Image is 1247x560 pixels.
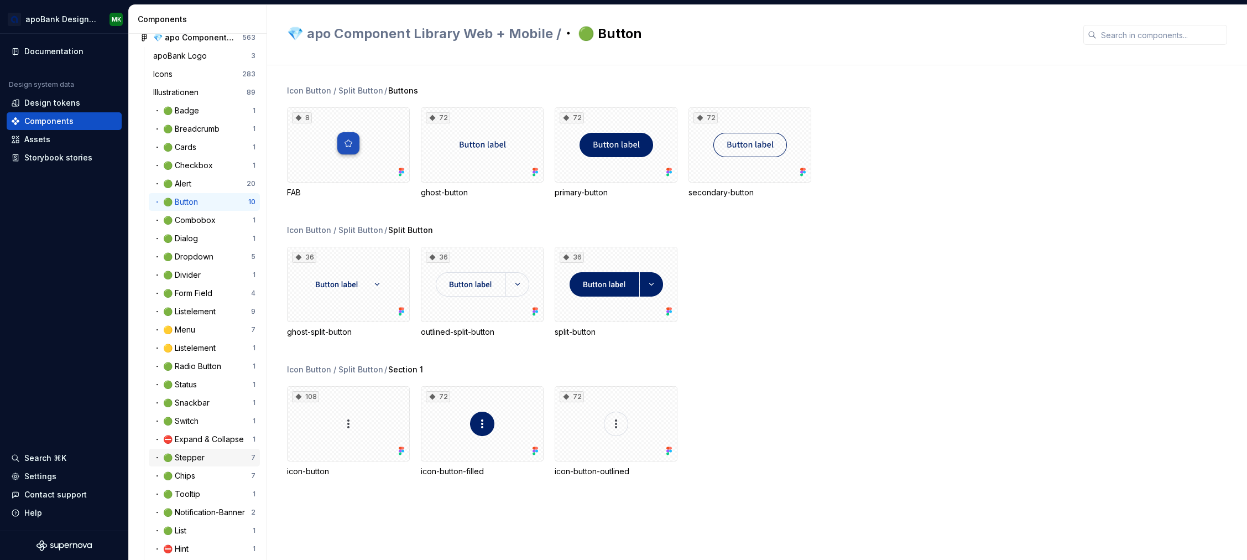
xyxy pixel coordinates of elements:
div: Icons [153,69,177,80]
div: 10 [248,198,255,206]
div: 283 [242,70,255,79]
div: apoBank Designsystem [25,14,96,25]
span: Buttons [388,85,418,96]
div: split-button [555,326,677,338]
a: ・ 🟢 Breadcrumb1 [149,120,260,138]
div: ・ 🟢 Stepper [153,452,209,463]
div: ・ 🟢 Cards [153,142,201,153]
div: ・ 🟢 Status [153,379,201,390]
a: ・ ⛔ Expand & Collapse1 [149,431,260,448]
a: Settings [7,468,122,485]
div: 108icon-button [287,386,410,477]
a: ・ ⛔ Hint1 [149,540,260,558]
a: ・ 🟢 Switch1 [149,412,260,430]
div: Icon Button / Split Button [287,225,383,236]
div: 563 [242,33,255,42]
a: ・ 🟡 Listelement1 [149,339,260,357]
div: 1 [253,143,255,152]
svg: Supernova Logo [36,540,92,551]
div: ・ 🟢 Radio Button [153,361,226,372]
div: Search ⌘K [24,453,66,464]
div: 8FAB [287,107,410,198]
div: 72icon-button-outlined [555,386,677,477]
div: 1 [253,490,255,499]
div: ・ 🟢 Button [153,196,202,208]
div: 7 [251,325,255,334]
a: ・ 🟢 Combobox1 [149,211,260,229]
button: Contact support [7,486,122,504]
div: ・ 🟢 Snackbar [153,397,214,408]
div: 💎 apo Component Library Web + Mobile [153,32,236,43]
div: 72secondary-button [688,107,811,198]
input: Search in components... [1097,25,1227,45]
div: ・ 🟢 Dropdown [153,251,218,262]
div: ・ 🟢 Dialog [153,233,202,244]
div: Settings [24,471,56,482]
div: Contact support [24,489,87,500]
a: ・ 🟢 Form Field4 [149,284,260,302]
div: ・ ⛔ Hint [153,543,193,554]
div: 72ghost-button [421,107,544,198]
div: 1 [253,362,255,371]
div: 1 [253,435,255,444]
div: 1 [253,380,255,389]
div: ・ 🟢 Badge [153,105,204,116]
span: / [384,364,387,375]
div: Design system data [9,80,74,89]
div: 4 [251,289,255,298]
div: 36 [560,252,584,263]
a: ・ 🟢 List1 [149,522,260,540]
a: apoBank Logo3 [149,47,260,65]
div: 36ghost-split-button [287,247,410,338]
div: 89 [247,88,255,97]
a: ・ 🟢 Stepper7 [149,449,260,466]
a: ・ 🟢 Snackbar1 [149,394,260,412]
div: ・ 🟡 Listelement [153,343,220,354]
div: 72 [693,112,718,123]
div: ・ 🟢 Form Field [153,288,217,299]
div: 36 [426,252,450,263]
div: 8 [292,112,312,123]
div: 7 [251,453,255,462]
div: Assets [24,134,50,145]
div: 7 [251,471,255,480]
a: ・ 🟢 Listelement9 [149,303,260,320]
div: Design tokens [24,97,80,108]
button: apoBank DesignsystemMK [2,7,126,31]
a: ・ 🟡 Menu7 [149,321,260,339]
a: ・ 🟢 Tooltip1 [149,485,260,503]
div: 1 [253,398,255,407]
div: ・ 🟢 Alert [153,178,196,189]
div: ・ 🟢 Checkbox [153,160,217,171]
div: ・ 🟢 List [153,525,191,536]
a: ・ 🟢 Button10 [149,193,260,211]
div: ・ 🟡 Menu [153,324,200,335]
div: 1 [253,417,255,426]
div: ・ 🟢 Breadcrumb [153,123,224,134]
div: Components [138,14,262,25]
a: ・ 🟢 Dialog1 [149,230,260,247]
a: ・ 🟢 Dropdown5 [149,248,260,266]
a: ・ 🟢 Divider1 [149,266,260,284]
span: / [384,225,387,236]
div: 2 [251,508,255,517]
div: Documentation [24,46,84,57]
div: 1 [253,106,255,115]
a: Documentation [7,43,122,60]
div: Illustrationen [153,87,203,98]
div: ・ 🟢 Divider [153,269,205,281]
a: 💎 apo Component Library Web + Mobile563 [135,29,260,46]
a: ・ 🟢 Alert20 [149,175,260,193]
div: 3 [251,51,255,60]
a: Components [7,112,122,130]
div: 36 [292,252,316,263]
button: Help [7,504,122,522]
img: e2a5b078-0b6a-41b7-8989-d7f554be194d.png [8,13,21,26]
div: 1 [253,545,255,553]
div: ・ 🟢 Notification-Banner [153,507,249,518]
div: ・ 🟢 Combobox [153,215,220,226]
span: / [384,85,387,96]
div: 36outlined-split-button [421,247,544,338]
div: ・ 🟢 Tooltip [153,489,205,500]
div: 108 [292,391,319,402]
